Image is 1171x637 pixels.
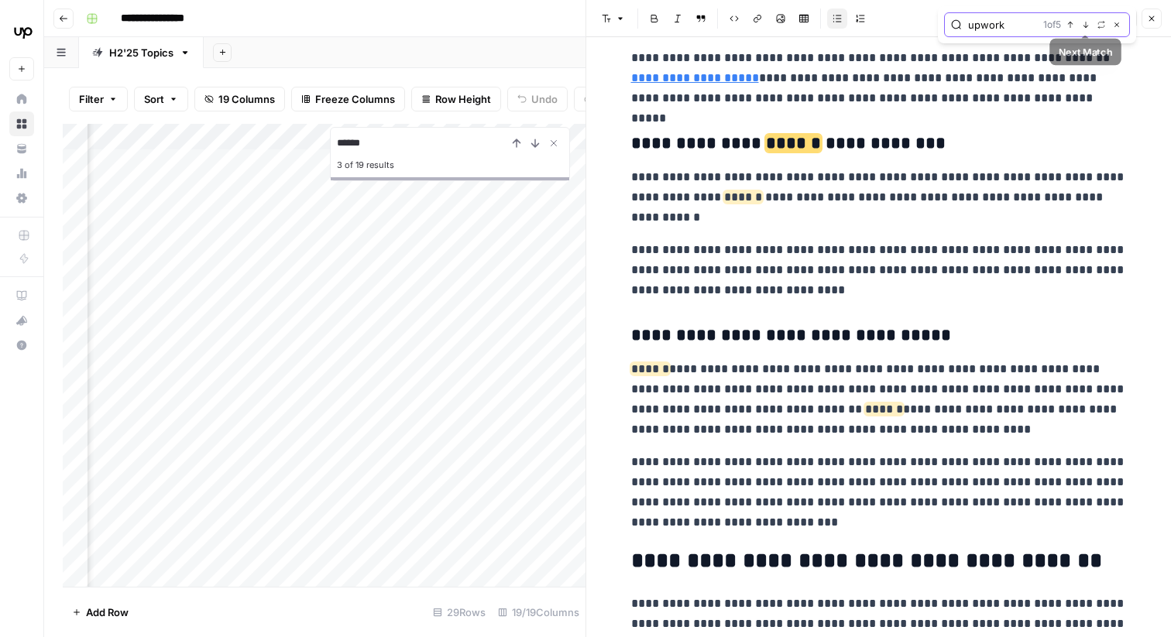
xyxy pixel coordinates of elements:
[968,17,1037,33] input: Search
[79,91,104,107] span: Filter
[9,87,34,111] a: Home
[144,91,164,107] span: Sort
[507,87,568,111] button: Undo
[109,45,173,60] div: H2'25 Topics
[544,134,563,152] button: Close Search
[526,134,544,152] button: Next Result
[1043,18,1061,32] span: 1 of 5
[79,37,204,68] a: H2'25 Topics
[507,134,526,152] button: Previous Result
[9,18,37,46] img: Upwork Logo
[86,604,129,620] span: Add Row
[9,111,34,136] a: Browse
[492,600,585,625] div: 19/19 Columns
[9,161,34,186] a: Usage
[194,87,285,111] button: 19 Columns
[9,308,34,333] button: What's new?
[218,91,275,107] span: 19 Columns
[9,333,34,358] button: Help + Support
[9,186,34,211] a: Settings
[63,600,138,625] button: Add Row
[9,136,34,161] a: Your Data
[411,87,501,111] button: Row Height
[531,91,558,107] span: Undo
[10,309,33,332] div: What's new?
[69,87,128,111] button: Filter
[435,91,491,107] span: Row Height
[291,87,405,111] button: Freeze Columns
[134,87,188,111] button: Sort
[427,600,492,625] div: 29 Rows
[315,91,395,107] span: Freeze Columns
[9,283,34,308] a: AirOps Academy
[337,156,563,174] div: 3 of 19 results
[9,12,34,51] button: Workspace: Upwork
